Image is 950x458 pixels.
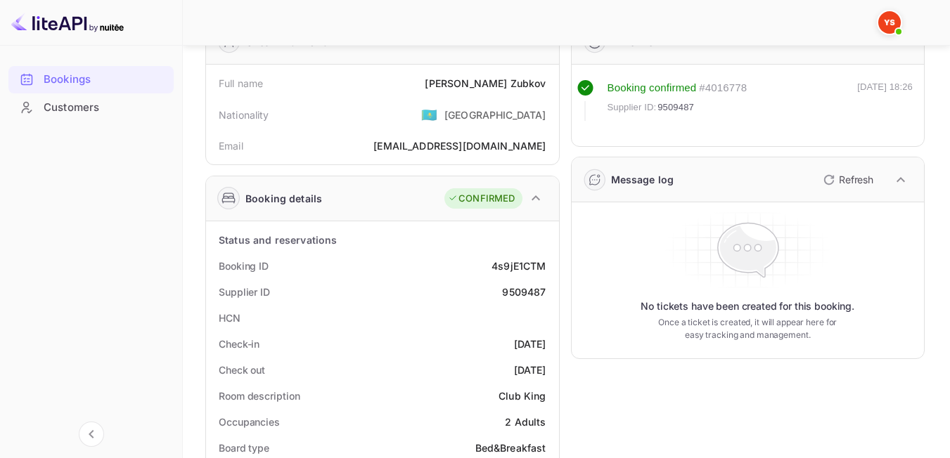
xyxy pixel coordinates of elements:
[8,66,174,92] a: Bookings
[502,284,546,299] div: 9509487
[514,336,546,351] div: [DATE]
[219,310,240,325] div: HCN
[219,259,269,273] div: Booking ID
[219,388,300,403] div: Room description
[219,107,269,122] div: Nationality
[44,72,167,88] div: Bookings
[219,440,269,455] div: Board type
[641,299,854,313] p: No tickets have been created for this booking.
[44,100,167,116] div: Customers
[492,259,546,273] div: 4s9jE1CTM
[245,191,322,206] div: Booking details
[219,138,243,153] div: Email
[219,362,265,377] div: Check out
[219,76,263,91] div: Full name
[505,414,546,429] div: 2 Adults
[475,440,546,455] div: Bed&Breakfast
[219,233,337,247] div: Status and reservations
[815,169,879,191] button: Refresh
[8,66,174,93] div: Bookings
[11,11,124,34] img: LiteAPI logo
[444,107,546,122] div: [GEOGRAPHIC_DATA]
[499,388,546,403] div: Club King
[219,336,259,351] div: Check-in
[219,414,280,429] div: Occupancies
[425,76,546,91] div: [PERSON_NAME] Zubkov
[421,102,437,127] span: United States
[654,316,842,341] p: Once a ticket is created, it will appear here for easy tracking and management.
[373,138,546,153] div: [EMAIL_ADDRESS][DOMAIN_NAME]
[79,421,104,447] button: Collapse navigation
[8,94,174,122] div: Customers
[878,11,901,34] img: Yandex Support
[608,80,697,96] div: Booking confirmed
[448,192,515,206] div: CONFIRMED
[608,100,657,115] span: Supplier ID:
[657,100,694,115] span: 9509487
[514,362,546,377] div: [DATE]
[699,80,747,96] div: # 4016778
[8,94,174,120] a: Customers
[611,172,674,187] div: Message log
[857,80,913,121] div: [DATE] 18:26
[219,284,270,299] div: Supplier ID
[839,172,873,187] p: Refresh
